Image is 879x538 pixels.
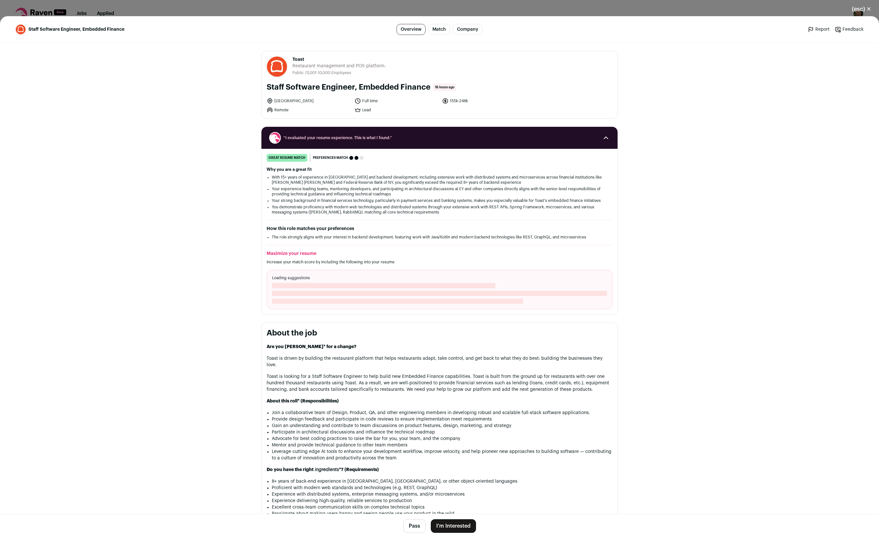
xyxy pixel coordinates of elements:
li: Experience delivering high-quality, reliable services to production [272,498,612,504]
li: Mentor and provide technical guidance to other team members [272,442,612,448]
li: With 15+ years of experience in [GEOGRAPHIC_DATA] and backend development, including extensive wo... [272,175,607,185]
p: Toast is driven by building the restaurant platform that helps restaurants adapt, take control, a... [267,355,612,368]
button: Pass [403,519,426,533]
a: Report [808,26,830,33]
img: 566aa53cf2c11033d2f326b928a4d9ed7a201366827d659dae59eb64034f4371.jpg [267,57,287,77]
a: Company [453,24,482,35]
li: Participate in architectural discussions and influence the technical roadmap [272,429,612,435]
li: Passionate about making users happy and seeing people use your product in the wild [272,511,612,517]
li: Advocate for best coding practices to raise the bar for you, your team, and the company [272,435,612,442]
span: 5,001-10,000 Employees [307,71,351,75]
li: Public [292,71,305,75]
li: The role strongly aligns with your interest in backend development, featuring work with Java/Kotl... [272,235,607,240]
em: ingredients [315,467,339,472]
li: Your experience leading teams, mentoring developers, and participating in architectural discussio... [272,186,607,197]
span: Staff Software Engineer, Embedded Finance [28,26,124,33]
li: 8+ years of back-end experience in [GEOGRAPHIC_DATA], [GEOGRAPHIC_DATA], or other object-oriented... [272,478,612,485]
p: Increase your match score by including the following into your resume [267,259,612,265]
span: 16 hours ago [433,83,456,91]
li: Leverage cutting edge AI tools to enhance your development workflow, improve velocity, and help p... [272,448,612,461]
a: Feedback [835,26,863,33]
li: Join a collaborative team of Design, Product, QA, and other engineering members in developing rob... [272,410,612,416]
li: Gain an understanding and contribute to team discussions on product features, design, marketing, ... [272,423,612,429]
h2: Maximize your resume [267,250,612,257]
li: / [305,71,351,75]
strong: Do you have the right [267,467,313,472]
strong: Are you [PERSON_NAME]* for a change? [267,345,356,349]
div: great resume match [267,154,307,162]
a: Match [428,24,450,35]
h2: About the job [267,328,612,338]
div: Loading suggestions [267,270,612,309]
li: Experience with distributed systems, enterprise messaging systems, and/or microservices [272,491,612,498]
li: Provide design feedback and participate in code reviews to ensure implementation meet requirements [272,416,612,423]
h1: Staff Software Engineer, Embedded Finance [267,82,430,93]
li: Full time [355,98,439,104]
h2: How this role matches your preferences [267,225,612,232]
strong: *? (Requirements) [339,467,379,472]
span: Restaurant management and POS platform. [292,63,386,69]
h2: Why you are a great fit [267,167,612,172]
li: Lead [355,107,439,113]
span: “I evaluated your resume experience. This is what I found.” [283,135,596,140]
p: Toast is looking for a Staff Software Engineer to help build new Embedded Finance capabilities. T... [267,373,612,393]
li: Proficient with modern web standards and technologies (e.g. REST, GraphQL) [272,485,612,491]
li: Excellent cross-team communication skills on complex technical topics [272,504,612,511]
li: 155k-248k [442,98,526,104]
button: I'm Interested [431,519,476,533]
li: [GEOGRAPHIC_DATA] [267,98,351,104]
button: Close modal [844,2,879,16]
strong: About this roll* (Responsibilities) [267,399,339,403]
li: Your strong background in financial services technology, particularly in payment services and ban... [272,198,607,203]
a: Overview [397,24,426,35]
img: 566aa53cf2c11033d2f326b928a4d9ed7a201366827d659dae59eb64034f4371.jpg [16,25,26,34]
li: You demonstrate proficiency with modern web technologies and distributed systems through your ext... [272,204,607,215]
li: Remote [267,107,351,113]
span: Toast [292,56,386,63]
span: Preferences match [313,155,348,161]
